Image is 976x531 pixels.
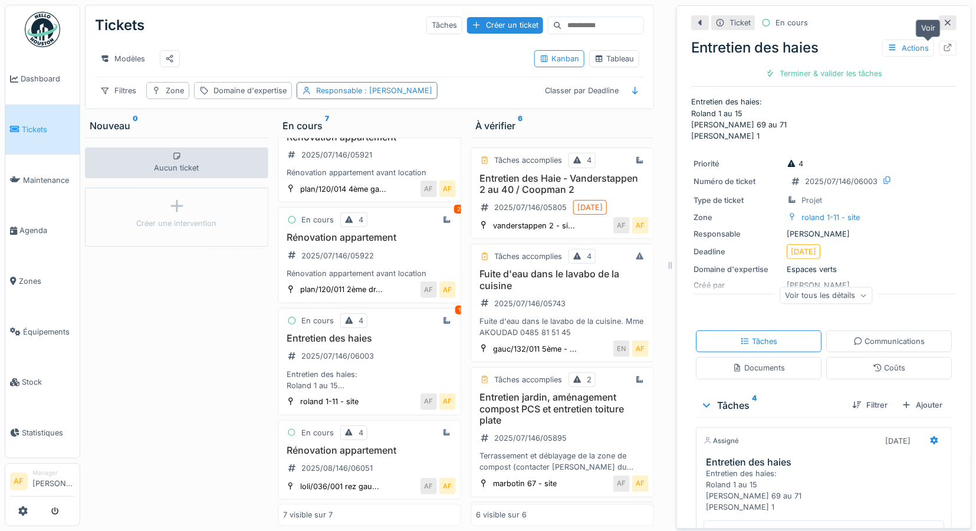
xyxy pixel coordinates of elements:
sup: 0 [133,119,138,133]
div: Espaces verts [694,264,954,275]
sup: 4 [752,398,757,412]
div: 2025/07/146/05922 [301,250,374,261]
div: Zone [694,212,782,223]
div: Tâches [740,336,777,347]
div: 4 [359,427,363,438]
div: Manager [32,468,75,477]
span: Zones [19,276,75,287]
div: 4 [587,251,591,262]
div: 2025/07/146/06003 [805,176,878,187]
div: Tâches [426,17,462,34]
div: En cours [301,427,334,438]
div: En cours [775,17,808,28]
div: Responsable [316,85,432,96]
div: Assigné [704,436,739,446]
div: AF [613,476,630,492]
div: En cours [282,119,456,133]
span: Statistiques [22,427,75,438]
div: plan/120/011 2ème dr... [300,284,383,295]
div: Tâches accomplies [494,374,562,385]
div: AF [632,217,649,234]
div: Ajouter [897,397,947,413]
div: AF [420,281,437,298]
div: AF [632,340,649,357]
div: Tickets [95,10,144,41]
span: : [PERSON_NAME] [362,86,432,95]
div: Filtrer [847,397,892,413]
div: AF [420,181,437,197]
div: roland 1-11 - site [300,396,359,407]
a: Maintenance [5,155,80,205]
div: 2025/07/146/06003 [301,350,374,362]
h3: Fuite d'eau dans le lavabo de la cuisine [476,268,649,291]
div: AF [613,217,630,234]
h3: Entretien des haies [706,457,947,468]
div: Ticket [729,17,751,28]
div: AF [439,181,456,197]
div: Zone [166,85,184,96]
div: Tâches accomplies [494,155,562,166]
div: Rénovation appartement avant location [283,167,456,178]
div: Terrassement et déblayage de la zone de compost (contacter [PERSON_NAME] du PCS). Entretien des j... [476,450,649,473]
div: Filtres [95,82,142,99]
div: Communications [853,336,925,347]
div: gauc/132/011 5ème - ... [493,343,577,355]
div: Domaine d'expertise [213,85,287,96]
div: 2 [454,205,464,214]
div: Deadline [694,246,782,257]
h3: Entretien des Haie - Vanderstappen 2 au 40 / Coopman 2 [476,173,649,195]
a: Agenda [5,205,80,256]
div: Modèles [95,50,150,67]
div: Numéro de ticket [694,176,782,187]
h3: Rénovation appartement [283,232,456,243]
div: AF [439,394,456,410]
span: Tickets [22,124,75,135]
h3: Entretien des haies [283,333,456,344]
li: [PERSON_NAME] [32,468,75,494]
div: 4 [787,158,803,169]
div: 2025/07/146/05895 [494,432,567,444]
div: Créer une intervention [137,218,217,229]
div: Fuite d'eau dans le lavabo de la cuisine. Mme AKOUDAD 0485 81 51 45 [476,316,649,338]
div: 1 [455,306,464,314]
div: En cours [301,315,334,326]
span: Agenda [19,225,75,236]
div: Domaine d'expertise [694,264,782,275]
sup: 7 [325,119,329,133]
a: Tickets [5,104,80,155]
div: loli/036/001 rez gau... [300,481,379,492]
div: Rénovation appartement avant location [283,268,456,279]
div: plan/120/014 4ème ga... [300,183,386,195]
li: AF [10,473,28,490]
a: Zones [5,256,80,307]
div: AF [420,394,437,410]
div: Créer un ticket [467,17,543,33]
a: Équipements [5,306,80,357]
div: AF [420,478,437,494]
div: 2025/07/146/05743 [494,298,566,309]
div: AF [439,478,456,494]
div: À vérifier [475,119,649,133]
span: Maintenance [23,175,75,186]
h3: Rénovation appartement [283,445,456,456]
div: [DATE] [791,246,816,257]
div: 2025/08/146/06051 [301,463,373,474]
div: Terminer & valider les tâches [761,65,887,81]
div: marbotin 67 - site [493,478,557,489]
div: Type de ticket [694,195,782,206]
div: Entretien des haies: Roland 1 au 15 [PERSON_NAME] 69 au 71 [PERSON_NAME] 1 [706,468,947,513]
div: AF [439,281,456,298]
h3: Entretien jardin, aménagement compost PCS et entretien toiture plate [476,392,649,426]
div: [PERSON_NAME] [694,228,954,240]
div: 2 [587,374,591,385]
div: Nouveau [90,119,264,133]
div: Tâches [701,398,843,412]
div: 4 [359,214,363,225]
a: Statistiques [5,408,80,458]
div: Tâches accomplies [494,251,562,262]
div: Actions [882,40,934,57]
a: AF Manager[PERSON_NAME] [10,468,75,497]
div: Tableau [594,53,634,64]
div: Entretien des haies: Roland 1 au 15 [PERSON_NAME] 69 au 71 [PERSON_NAME] 1 [283,369,456,391]
div: 2025/07/146/05805 [494,202,567,213]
